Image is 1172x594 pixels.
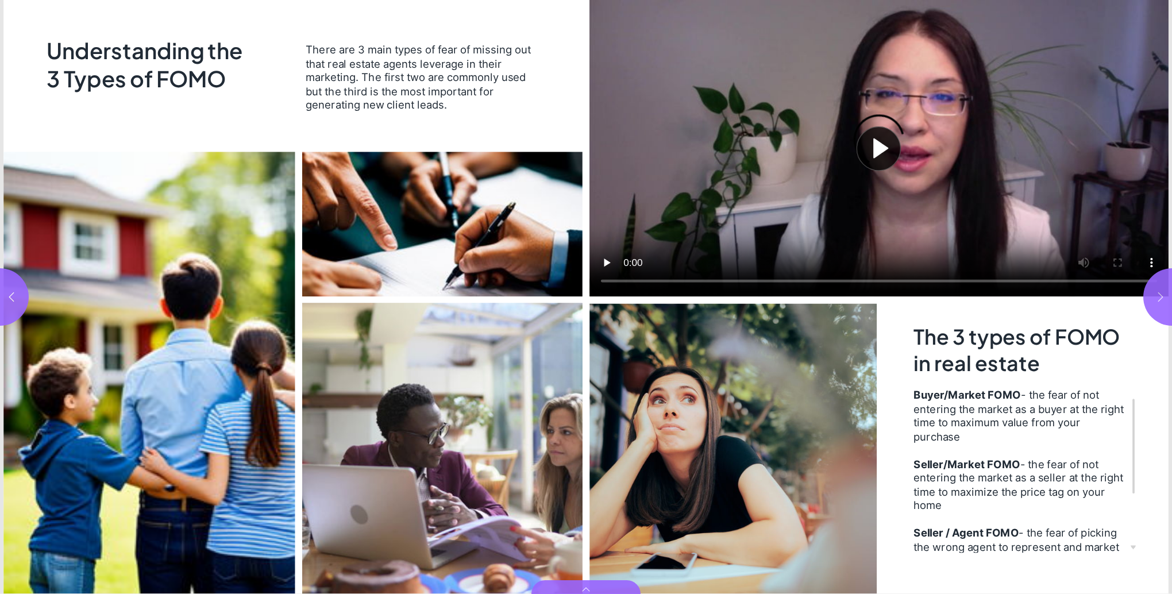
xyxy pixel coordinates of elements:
div: - the fear of not entering the market as a seller at the right time to maximize the price tag on ... [913,457,1129,512]
div: - the fear of not entering the market as a buyer at the right time to maximum value from your pur... [913,388,1129,443]
span: There are 3 main types of fear of missing out that real estate agents leverage in their marketing... [306,43,531,112]
h2: Understanding the 3 Types of FOMO [47,37,259,97]
strong: Seller / Agent FOMO [913,526,1019,539]
strong: Buyer/Market FOMO [913,388,1021,402]
strong: Seller/Market FOMO [913,457,1020,470]
div: - the fear of picking the wrong agent to represent and market your property, leaving money on the... [913,526,1129,568]
h2: The 3 types of FOMO in real estate [913,323,1129,378]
